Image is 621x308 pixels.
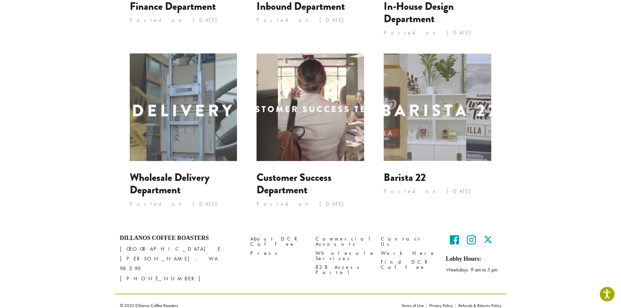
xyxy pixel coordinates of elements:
[120,244,241,283] p: [GEOGRAPHIC_DATA] E [PERSON_NAME], WA 98390 [PHONE_NUMBER]
[130,199,237,209] p: Posted on [DATE]
[316,263,371,277] a: B2B Access Portal
[120,235,241,242] h4: Dillanos Coffee Roasters
[130,53,237,161] img: Wholesale Delivery Department
[446,266,497,273] em: Weekdays 9 am to 5 pm
[316,249,371,263] a: Wholesale Services
[426,303,455,308] a: Privacy Policy
[257,15,364,25] p: Posted on [DATE]
[250,249,306,257] a: Press
[316,235,371,249] a: Commercial Accounts
[257,170,332,198] a: Customer Success Department
[381,249,436,257] a: Work Here
[384,186,491,196] p: Posted on [DATE]
[402,303,426,308] a: Terms of Use
[384,28,491,38] p: Posted on [DATE]
[257,53,364,161] img: Customer Success Department
[384,53,491,161] img: Barista 22
[384,170,426,185] a: Barista 22
[455,303,501,308] a: Refunds & Returns Policy
[381,257,436,271] a: Find DCR Coffee
[120,303,392,308] p: © 2025 Dillanos Coffee Roasters.
[250,235,306,249] a: About DCR Coffee
[130,15,237,25] p: Posted on [DATE]
[381,235,436,249] a: Contact Us
[130,170,210,198] a: Wholesale Delivery Department
[257,199,364,209] p: Posted on [DATE]
[446,256,501,263] h5: Lobby Hours:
